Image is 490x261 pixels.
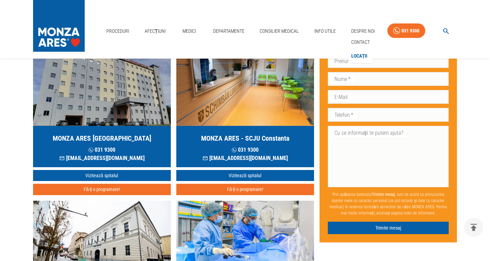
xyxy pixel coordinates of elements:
a: 031 9300 [387,23,425,38]
p: [EMAIL_ADDRESS][DOMAIN_NAME] [202,154,288,162]
a: Afecțiuni [142,24,169,38]
a: Vizitează spitalul [33,170,171,181]
a: Departamente [210,24,247,38]
a: Info Utile [312,24,338,38]
div: Contact [348,35,373,49]
div: 031 9300 [402,27,419,35]
a: Consilier Medical [257,24,302,38]
h5: MONZA ARES [GEOGRAPHIC_DATA] [53,133,151,143]
button: Trimite mesaj [328,222,449,234]
img: MONZA ARES Constanta [176,43,314,126]
a: Locații [350,50,369,62]
b: Trimite mesaj [372,192,395,197]
button: Fă-ți o programare! [33,184,171,195]
button: Fă-ți o programare! [176,184,314,195]
a: MONZA ARES [GEOGRAPHIC_DATA] 031 9300[EMAIL_ADDRESS][DOMAIN_NAME] [33,43,171,167]
a: Despre Noi [348,24,377,38]
img: MONZA ARES Bucuresti [33,43,171,126]
p: Prin apăsarea butonului , sunt de acord cu prelucrarea datelor mele cu caracter personal (ce pot ... [328,189,449,219]
button: delete [464,218,483,237]
div: Locații [348,49,373,63]
nav: secondary mailbox folders [348,35,373,63]
a: Vizitează spitalul [176,170,314,181]
a: MONZA ARES - SCJU Constanta 031 9300[EMAIL_ADDRESS][DOMAIN_NAME] [176,43,314,167]
a: Medici [178,24,200,38]
h5: MONZA ARES - SCJU Constanta [201,133,289,143]
p: [EMAIL_ADDRESS][DOMAIN_NAME] [59,154,145,162]
a: Contact [350,37,371,48]
a: Proceduri [104,24,132,38]
p: 031 9300 [59,146,145,154]
p: 031 9300 [202,146,288,154]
